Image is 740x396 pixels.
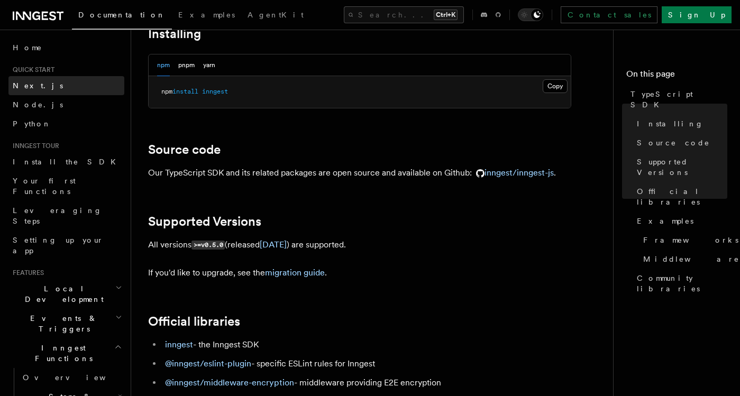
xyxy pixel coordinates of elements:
[633,182,727,211] a: Official libraries
[13,177,76,196] span: Your first Functions
[165,339,193,349] a: inngest
[265,268,325,278] a: migration guide
[626,85,727,114] a: TypeScript SDK
[148,142,221,157] a: Source code
[662,6,732,23] a: Sign Up
[8,66,54,74] span: Quick start
[13,236,104,255] span: Setting up your app
[643,235,738,245] span: Frameworks
[8,338,124,368] button: Inngest Functions
[178,54,195,76] button: pnpm
[8,95,124,114] a: Node.js
[543,79,568,93] button: Copy
[72,3,172,30] a: Documentation
[162,356,571,371] li: - specific ESLint rules for Inngest
[23,373,132,382] span: Overview
[633,269,727,298] a: Community libraries
[161,88,172,95] span: npm
[172,88,198,95] span: install
[178,11,235,19] span: Examples
[472,168,554,178] a: inngest/inngest-js
[637,137,710,148] span: Source code
[13,42,42,53] span: Home
[633,211,727,231] a: Examples
[8,201,124,231] a: Leveraging Steps
[248,11,304,19] span: AgentKit
[8,76,124,95] a: Next.js
[8,283,115,305] span: Local Development
[162,375,571,390] li: - middleware providing E2E encryption
[148,237,571,253] p: All versions (released ) are supported.
[260,240,287,250] a: [DATE]
[8,269,44,277] span: Features
[203,54,215,76] button: yarn
[165,358,251,369] a: @inngest/eslint-plugin
[8,152,124,171] a: Install the SDK
[8,114,124,133] a: Python
[162,337,571,352] li: - the Inngest SDK
[13,100,63,109] span: Node.js
[148,314,240,329] a: Official libraries
[8,279,124,309] button: Local Development
[639,250,727,269] a: Middleware
[8,313,115,334] span: Events & Triggers
[639,231,727,250] a: Frameworks
[13,206,102,225] span: Leveraging Steps
[344,6,464,23] button: Search...Ctrl+K
[202,88,228,95] span: inngest
[633,133,727,152] a: Source code
[8,142,59,150] span: Inngest tour
[8,38,124,57] a: Home
[637,156,727,178] span: Supported Versions
[13,119,51,128] span: Python
[434,10,458,20] kbd: Ctrl+K
[165,377,294,388] a: @inngest/middleware-encryption
[637,118,704,129] span: Installing
[148,265,571,280] p: If you'd like to upgrade, see the .
[631,89,727,110] span: TypeScript SDK
[13,81,63,90] span: Next.js
[172,3,241,29] a: Examples
[643,254,739,264] span: Middleware
[148,165,571,180] p: Our TypeScript SDK and its related packages are open source and available on Github: .
[637,273,727,294] span: Community libraries
[8,171,124,201] a: Your first Functions
[8,343,114,364] span: Inngest Functions
[8,309,124,338] button: Events & Triggers
[157,54,170,76] button: npm
[148,214,261,229] a: Supported Versions
[626,68,727,85] h4: On this page
[8,231,124,260] a: Setting up your app
[13,158,122,166] span: Install the SDK
[241,3,310,29] a: AgentKit
[561,6,657,23] a: Contact sales
[78,11,166,19] span: Documentation
[637,186,727,207] span: Official libraries
[191,241,225,250] code: >=v0.5.0
[633,114,727,133] a: Installing
[637,216,693,226] span: Examples
[633,152,727,182] a: Supported Versions
[19,368,124,387] a: Overview
[148,26,201,41] a: Installing
[518,8,543,21] button: Toggle dark mode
